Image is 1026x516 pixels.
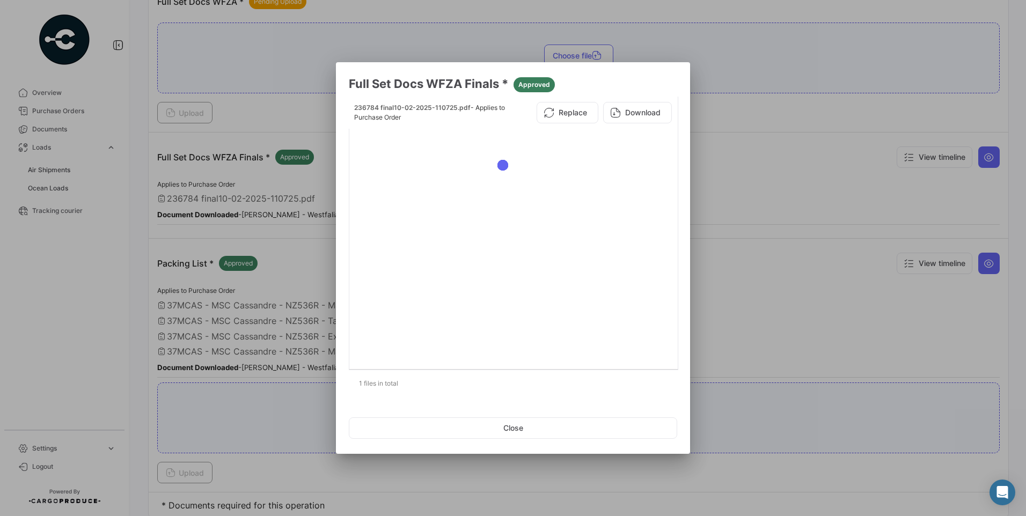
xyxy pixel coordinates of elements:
[537,102,598,123] button: Replace
[990,480,1015,505] div: Abrir Intercom Messenger
[349,75,677,92] h3: Full Set Docs WFZA Finals *
[354,104,471,112] span: 236784 final10-02-2025-110725.pdf
[603,102,672,123] button: Download
[518,80,550,90] span: Approved
[349,417,677,439] button: Close
[349,370,677,397] div: 1 files in total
